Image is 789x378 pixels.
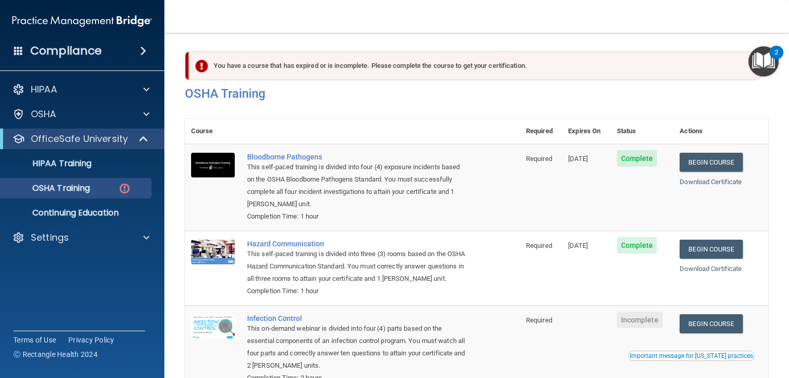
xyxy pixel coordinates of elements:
img: exclamation-circle-solid-danger.72ef9ffc.png [195,60,208,73]
th: Status [611,119,674,144]
a: Begin Course [680,153,742,172]
button: Open Resource Center, 2 new notifications [748,46,779,77]
button: Read this if you are a dental practitioner in the state of CA [628,351,755,361]
a: HIPAA [12,83,149,96]
th: Expires On [562,119,610,144]
a: Download Certificate [680,178,742,186]
a: Infection Control [247,314,468,322]
a: Bloodborne Pathogens [247,153,468,161]
div: You have a course that has expired or is incomplete. Please complete the course to get your certi... [189,51,761,80]
div: This on-demand webinar is divided into four (4) parts based on the essential components of an inf... [247,322,468,372]
span: Incomplete [617,312,663,328]
img: PMB logo [12,11,152,31]
h4: OSHA Training [185,86,768,101]
a: Hazard Communication [247,240,468,248]
span: Ⓒ Rectangle Health 2024 [13,349,98,359]
th: Course [185,119,241,144]
img: danger-circle.6113f641.png [118,182,131,195]
a: Begin Course [680,314,742,333]
a: Settings [12,231,149,244]
span: Required [526,155,552,163]
div: Completion Time: 1 hour [247,285,468,297]
p: OfficeSafe University [31,133,128,145]
a: Privacy Policy [68,335,115,345]
span: [DATE] [568,155,588,163]
p: Settings [31,231,69,244]
span: Required [526,242,552,249]
p: OSHA [31,108,57,120]
div: This self-paced training is divided into three (3) rooms based on the OSHA Hazard Communication S... [247,248,468,285]
p: HIPAA [31,83,57,96]
th: Required [520,119,562,144]
div: 2 [775,52,778,66]
th: Actions [673,119,768,144]
div: Important message for [US_STATE] practices [630,353,753,359]
a: Download Certificate [680,265,742,273]
a: Begin Course [680,240,742,259]
a: OSHA [12,108,149,120]
span: Required [526,316,552,324]
a: OfficeSafe University [12,133,149,145]
div: This self-paced training is divided into four (4) exposure incidents based on the OSHA Bloodborne... [247,161,468,210]
span: Complete [617,237,657,254]
p: OSHA Training [7,183,90,193]
p: Continuing Education [7,208,147,218]
p: HIPAA Training [7,158,91,169]
h4: Compliance [30,44,102,58]
a: Terms of Use [13,335,56,345]
span: [DATE] [568,242,588,249]
span: Complete [617,150,657,167]
div: Completion Time: 1 hour [247,210,468,223]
